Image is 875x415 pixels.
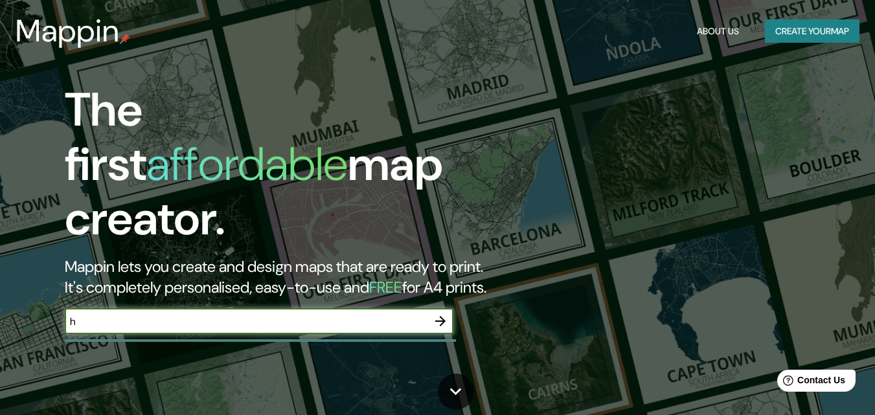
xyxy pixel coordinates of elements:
[16,13,120,49] h3: Mappin
[65,83,503,256] h1: The first map creator.
[692,19,744,43] button: About Us
[146,134,348,194] h1: affordable
[765,19,859,43] button: Create yourmap
[120,34,130,44] img: mappin-pin
[65,256,503,298] h2: Mappin lets you create and design maps that are ready to print. It's completely personalised, eas...
[369,277,402,297] h5: FREE
[65,314,427,329] input: Choose your favourite place
[760,365,861,401] iframe: Help widget launcher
